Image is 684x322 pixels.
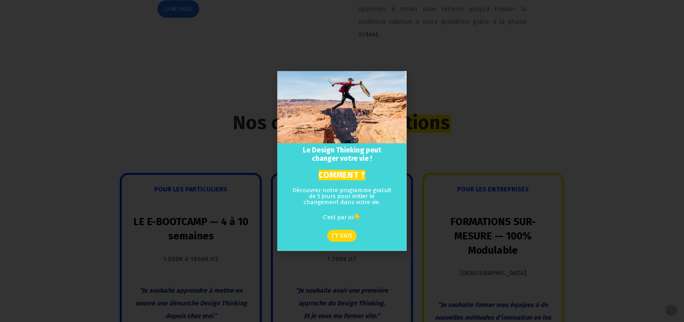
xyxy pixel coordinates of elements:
[292,214,392,229] p: C’est par ici👇
[331,233,353,239] span: J'Y VAIS
[319,170,365,180] mark: COMMENT ?
[292,187,392,214] p: Découvrez notre programme gratuit de 5 jours pour initier le changement dans votre vie.
[405,71,407,77] a: Close
[327,230,357,242] a: J'Y VAIS
[284,146,400,163] h2: Le Design Thinking peut changer votre vie !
